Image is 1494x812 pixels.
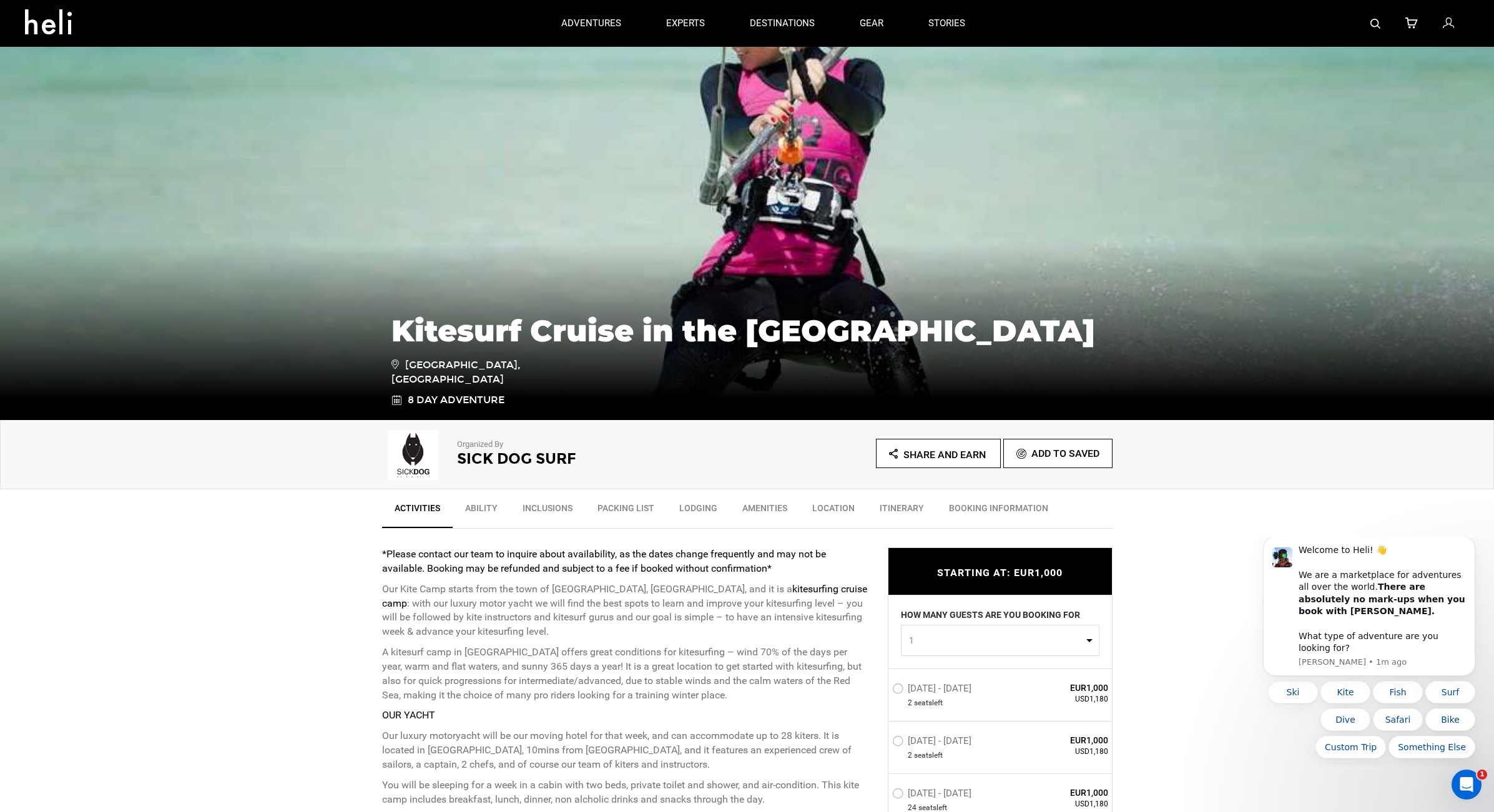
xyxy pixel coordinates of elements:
[666,17,705,30] p: experts
[453,496,510,527] a: Ability
[76,144,126,166] button: Quick reply: Kite
[382,778,869,807] p: You will be sleeping for a week in a cabin with two beds, private toilet and shower, and air-cond...
[1452,770,1482,800] iframe: Intercom live chat
[1018,746,1109,756] span: USD1,180
[914,750,943,760] span: seat left
[382,430,445,480] img: a06fb7b73b7f7cdebfa7a992c8816a7c.png
[144,198,231,221] button: Quick reply: Something Else
[1031,448,1099,459] span: Add To Saved
[382,582,869,639] p: Our Kite Camp starts from the town of [GEOGRAPHIC_DATA], [GEOGRAPHIC_DATA], and it is a : with ou...
[901,608,1080,624] label: HOW MANY GUESTS ARE YOU BOOKING FOR
[24,144,74,166] button: Quick reply: Ski
[391,314,1103,348] h1: Kitesurf Cruise in the [GEOGRAPHIC_DATA]
[800,496,867,527] a: Location
[76,171,126,193] button: Quick reply: Dive
[510,496,585,527] a: Inclusions
[928,750,932,760] span: s
[382,645,869,702] p: A kitesurf camp in [GEOGRAPHIC_DATA] offers great conditions for kitesurfing – wind 70% of the da...
[181,171,231,193] button: Quick reply: Bike
[892,735,975,750] label: [DATE] - [DATE]
[914,697,943,708] span: seat left
[1018,799,1109,810] span: USD1,180
[382,583,867,609] strong: kitesurfing cruise camp
[901,624,1099,655] button: 1
[1244,537,1494,766] iframe: Intercom notifications message
[561,17,621,30] p: adventures
[54,119,222,130] p: Message from Carl, sent 1m ago
[585,496,667,527] a: Packing List
[71,198,142,221] button: Quick reply: Custom Trip
[1018,733,1109,746] span: EUR1,000
[936,496,1061,527] a: BOOKING INFORMATION
[19,144,231,221] div: Quick reply options
[1018,786,1109,799] span: EUR1,000
[54,44,221,79] b: There are absolutely no mark-ups when you book with [PERSON_NAME].
[1370,19,1380,29] img: search-bar-icon.svg
[903,449,986,461] span: Share and Earn
[1477,770,1487,780] span: 1
[892,788,975,803] label: [DATE] - [DATE]
[457,451,713,467] h2: Sick Dog Surf
[908,697,912,708] span: 2
[391,357,569,387] span: [GEOGRAPHIC_DATA], [GEOGRAPHIC_DATA]
[1018,693,1109,704] span: USD1,180
[892,682,975,697] label: [DATE] - [DATE]
[181,144,231,166] button: Quick reply: Surf
[730,496,800,527] a: Amenities
[408,393,504,408] span: 8 Day Adventure
[129,144,179,166] button: Quick reply: Fish
[928,697,932,708] span: s
[382,709,435,721] strong: OUR YACHT
[937,567,1063,579] span: STARTING AT: EUR1,000
[908,750,912,760] span: 2
[667,496,730,527] a: Lodging
[750,17,815,30] p: destinations
[54,7,222,117] div: Welcome to Heli! 👋 We are a marketplace for adventures all over the world. What type of adventure...
[54,7,222,117] div: Message content
[457,439,713,451] p: Organized By
[1018,681,1109,693] span: EUR1,000
[129,171,179,193] button: Quick reply: Safari
[909,633,1083,646] span: 1
[867,496,936,527] a: Itinerary
[382,548,826,574] strong: *Please contact our team to inquire about availability, as the dates change frequently and may no...
[28,10,48,30] img: Profile image for Carl
[382,729,869,772] p: Our luxury motoryacht will be our moving hotel for that week, and can accommodate up to 28 kiters...
[382,496,453,528] a: Activities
